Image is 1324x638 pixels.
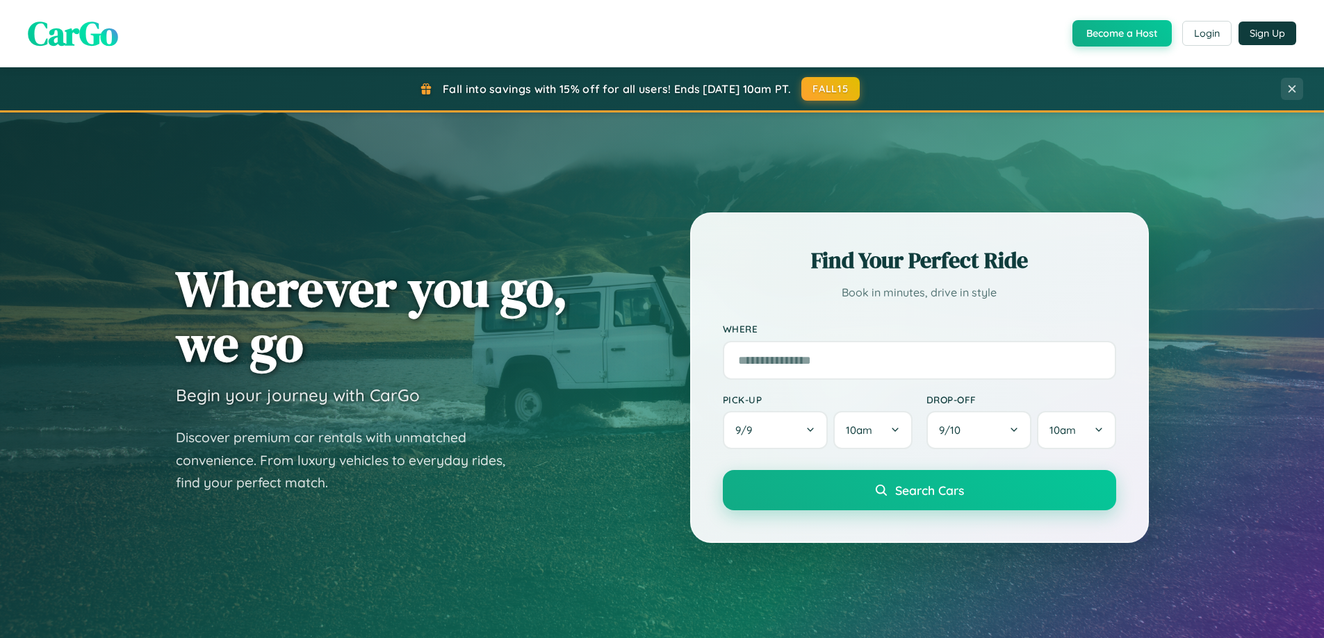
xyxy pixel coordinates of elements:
[723,394,913,405] label: Pick-up
[939,423,967,437] span: 9 / 10
[176,426,523,494] p: Discover premium car rentals with unmatched convenience. From luxury vehicles to everyday rides, ...
[895,482,964,498] span: Search Cars
[1182,21,1232,46] button: Login
[28,10,118,56] span: CarGo
[176,261,568,371] h1: Wherever you go, we go
[926,411,1032,449] button: 9/10
[735,423,759,437] span: 9 / 9
[1037,411,1115,449] button: 10am
[723,283,1116,303] p: Book in minutes, drive in style
[801,77,860,101] button: FALL15
[1049,423,1076,437] span: 10am
[926,394,1116,405] label: Drop-off
[443,82,791,96] span: Fall into savings with 15% off for all users! Ends [DATE] 10am PT.
[1239,22,1296,45] button: Sign Up
[833,411,912,449] button: 10am
[1072,20,1172,47] button: Become a Host
[176,385,420,405] h3: Begin your journey with CarGo
[723,324,1116,335] label: Where
[723,470,1116,510] button: Search Cars
[846,423,872,437] span: 10am
[723,245,1116,276] h2: Find Your Perfect Ride
[723,411,828,449] button: 9/9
